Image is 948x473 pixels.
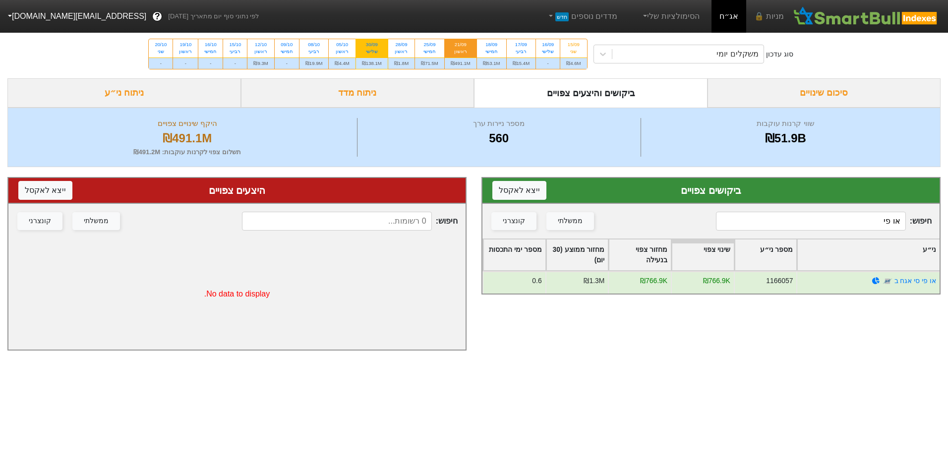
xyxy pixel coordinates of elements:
div: ביקושים והיצעים צפויים [474,78,708,108]
div: 25/09 [421,41,438,48]
div: ₪766.9K [703,276,730,286]
span: חדש [555,12,569,21]
div: שווי קרנות עוקבות [644,118,928,129]
div: - [536,58,560,69]
div: Toggle SortBy [546,239,608,270]
div: 17/09 [513,41,530,48]
div: רביעי [229,48,241,55]
div: 20/10 [155,41,167,48]
div: ביקושים צפויים [492,183,930,198]
img: SmartBull [792,6,940,26]
button: ממשלתי [546,212,594,230]
div: ראשון [253,48,268,55]
div: ₪51.9B [644,129,928,147]
div: Toggle SortBy [797,239,940,270]
button: ייצא לאקסל [18,181,72,200]
div: ₪766.9K [640,276,667,286]
div: תשלום צפוי לקרנות עוקבות : ₪491.2M [20,147,355,157]
div: - [275,58,299,69]
div: 05/10 [335,41,349,48]
div: ₪491.1M [445,58,476,69]
a: מדדים נוספיםחדש [542,6,621,26]
div: ₪1.8M [388,58,415,69]
div: ראשון [394,48,409,55]
div: ₪15.4M [507,58,536,69]
div: חמישי [483,48,500,55]
div: ראשון [335,48,349,55]
div: חמישי [421,48,438,55]
div: 18/09 [483,41,500,48]
div: - [149,58,173,69]
div: שני [155,48,167,55]
div: ₪71.5M [415,58,444,69]
button: ממשלתי [72,212,120,230]
a: הסימולציות שלי [637,6,704,26]
input: 0 רשומות... [242,212,431,231]
span: לפי נתוני סוף יום מתאריך [DATE] [168,11,259,21]
div: ניתוח מדד [241,78,474,108]
div: 15/10 [229,41,241,48]
div: ראשון [179,48,192,55]
div: קונצרני [503,216,525,227]
div: חמישי [281,48,293,55]
div: 21/09 [451,41,471,48]
span: חיפוש : [716,212,932,231]
div: ₪138.1M [356,58,388,69]
span: חיפוש : [242,212,458,231]
button: קונצרני [491,212,536,230]
div: רביעי [513,48,530,55]
div: ₪53.1M [477,58,506,69]
div: 28/09 [394,41,409,48]
div: - [223,58,247,69]
button: ייצא לאקסל [492,181,546,200]
div: ראשון [451,48,471,55]
div: חמישי [204,48,217,55]
div: ₪491.1M [20,129,355,147]
div: ניתוח ני״ע [7,78,241,108]
div: 15/09 [566,41,581,48]
div: Toggle SortBy [609,239,671,270]
div: ₪1.3M [584,276,604,286]
div: 16/09 [542,41,554,48]
div: ₪19.9M [299,58,329,69]
div: Toggle SortBy [483,239,545,270]
div: ממשלתי [84,216,109,227]
div: 30/09 [362,41,382,48]
div: שלישי [542,48,554,55]
input: 560 רשומות... [716,212,905,231]
div: 16/10 [204,41,217,48]
div: 12/10 [253,41,268,48]
div: - [173,58,198,69]
button: קונצרני [17,212,62,230]
div: רביעי [305,48,323,55]
div: 0.6 [532,276,541,286]
img: tase link [883,276,892,286]
div: ₪4.6M [560,58,587,69]
div: סיכום שינויים [708,78,941,108]
div: No data to display. [8,238,466,350]
div: משקלים יומי [716,48,758,60]
div: שלישי [362,48,382,55]
div: Toggle SortBy [735,239,797,270]
div: 08/10 [305,41,323,48]
div: היקף שינויים צפויים [20,118,355,129]
div: ₪9.3M [247,58,274,69]
div: 09/10 [281,41,293,48]
div: ₪4.4M [329,58,355,69]
div: ממשלתי [558,216,583,227]
div: 560 [360,129,638,147]
div: Toggle SortBy [672,239,734,270]
div: קונצרני [29,216,51,227]
div: שני [566,48,581,55]
a: או פי סי אגח ב [894,277,936,285]
span: ? [155,10,160,23]
div: - [198,58,223,69]
div: היצעים צפויים [18,183,456,198]
div: מספר ניירות ערך [360,118,638,129]
div: 19/10 [179,41,192,48]
div: 1166057 [766,276,793,286]
div: סוג עדכון [766,49,793,59]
